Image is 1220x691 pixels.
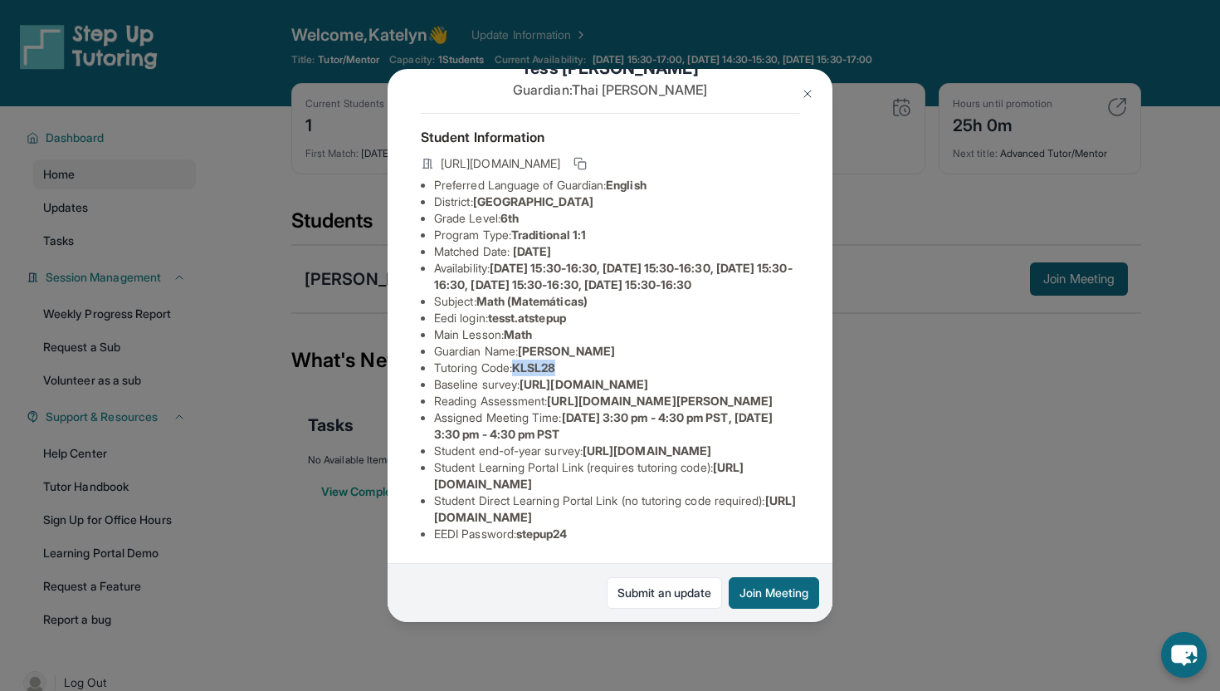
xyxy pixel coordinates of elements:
span: [PERSON_NAME] [518,344,615,358]
span: [DATE] [513,244,551,258]
span: stepup24 [516,527,568,541]
span: [URL][DOMAIN_NAME] [441,155,560,172]
span: [URL][DOMAIN_NAME] [520,377,648,391]
li: Availability: [434,260,799,293]
span: [DATE] 3:30 pm - 4:30 pm PST, [DATE] 3:30 pm - 4:30 pm PST [434,410,773,441]
span: [URL][DOMAIN_NAME] [583,444,711,458]
li: Subject : [434,293,799,310]
span: Math (Matemáticas) [476,294,588,308]
a: Submit an update [607,577,722,609]
li: Guardian Name : [434,343,799,360]
span: English [606,178,647,192]
p: Guardian: Thai [PERSON_NAME] [421,80,799,100]
span: [DATE] 15:30-16:30, [DATE] 15:30-16:30, [DATE] 15:30-16:30, [DATE] 15:30-16:30, [DATE] 15:30-16:30 [434,261,793,292]
li: Grade Level: [434,210,799,227]
li: Program Type: [434,227,799,243]
span: KLSL28 [512,360,555,375]
span: [URL][DOMAIN_NAME][PERSON_NAME] [547,394,773,408]
li: Student Learning Portal Link (requires tutoring code) : [434,459,799,493]
li: Assigned Meeting Time : [434,409,799,443]
span: [GEOGRAPHIC_DATA] [473,194,593,208]
span: tesst.atstepup [488,311,566,325]
li: Main Lesson : [434,326,799,343]
button: chat-button [1161,632,1207,678]
li: Matched Date: [434,243,799,260]
li: Preferred Language of Guardian: [434,177,799,194]
li: Reading Assessment : [434,393,799,409]
li: Baseline survey : [434,376,799,393]
li: EEDI Password : [434,526,799,542]
li: Student end-of-year survey : [434,443,799,459]
span: Traditional 1:1 [511,228,586,242]
span: Math [504,327,532,341]
img: Close Icon [801,87,814,100]
li: Eedi login : [434,310,799,326]
li: Tutoring Code : [434,360,799,376]
li: District: [434,194,799,210]
button: Join Meeting [729,577,819,609]
button: Copy link [570,154,590,174]
span: 6th [500,211,519,225]
li: Student Direct Learning Portal Link (no tutoring code required) : [434,493,799,526]
h4: Student Information [421,127,799,147]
